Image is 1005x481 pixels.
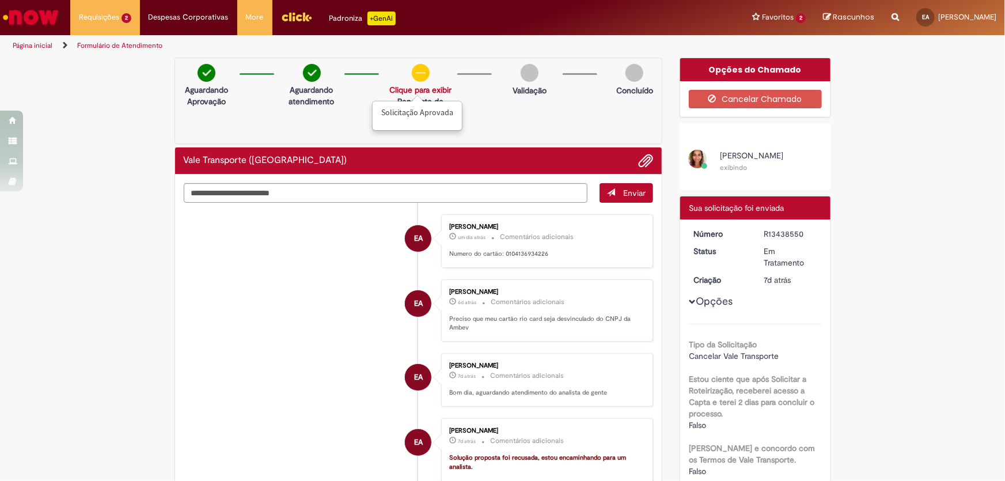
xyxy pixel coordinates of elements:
span: Favoritos [762,12,794,23]
button: Adicionar anexos [638,153,653,168]
div: 22/08/2025 08:58:53 [764,274,818,286]
small: Comentários adicionais [500,232,574,242]
dt: Número [685,228,756,240]
img: check-circle-green.png [303,64,321,82]
div: Emanuele Cunha Martins Ambrosio [405,290,431,317]
div: Opções do Chamado [680,58,830,81]
span: Falso [689,420,706,430]
span: 7d atrás [458,373,476,380]
img: circle-minus.png [412,64,430,82]
p: Pendente de terceiros [389,96,452,119]
span: Requisições [79,12,119,23]
span: [PERSON_NAME] [720,150,783,161]
div: R13438550 [764,228,818,240]
span: 2 [122,13,131,23]
div: Em Tratamento [764,245,818,268]
img: img-circle-grey.png [625,64,643,82]
p: Concluído [616,85,653,96]
div: [PERSON_NAME] [449,224,641,230]
h2: Vale Transporte (VT) Histórico de tíquete [184,156,347,166]
span: More [246,12,264,23]
div: [PERSON_NAME] [449,362,641,369]
div: Padroniza [329,12,396,25]
span: EA [922,13,929,21]
p: Bom dia, aguardando atendimento do analista de gente [449,388,641,397]
span: 6d atrás [458,299,476,306]
img: img-circle-grey.png [521,64,538,82]
span: Despesas Corporativas [149,12,229,23]
ul: Trilhas de página [9,35,661,56]
span: Falso [689,466,706,476]
time: 22/08/2025 10:13:51 [458,299,476,306]
button: Cancelar Chamado [689,90,822,108]
textarea: Digite sua mensagem aqui... [184,183,588,203]
span: [PERSON_NAME] [938,12,996,22]
span: Cancelar Vale Transporte [689,351,779,361]
div: Emanuele Cunha Martins Ambrosio [405,225,431,252]
p: Preciso que meu cartão rio card seja desvinculado do CNPJ da Ambev [449,315,641,332]
time: 22/08/2025 09:00:30 [458,373,476,380]
span: Sua solicitação foi enviada [689,203,784,213]
a: Clique para exibir [389,85,452,95]
p: Numero do cartão: 0104136934226 [449,249,641,259]
span: um dia atrás [458,234,486,241]
p: Aguardando Aprovação [180,84,234,107]
span: EA [414,225,423,252]
b: Tipo da Solicitação [689,339,757,350]
span: 7d atrás [764,275,791,285]
div: Emanuele Cunha Martins Ambrosio [405,429,431,456]
p: +GenAi [367,12,396,25]
span: Enviar [623,188,646,198]
time: 22/08/2025 08:58:53 [764,275,791,285]
p: Solicitação aprovada [381,107,453,119]
dt: Criação [685,274,756,286]
span: EA [414,290,423,317]
small: Comentários adicionais [490,371,564,381]
span: 2 [796,13,806,23]
p: Validação [513,85,547,96]
span: EA [414,363,423,391]
a: Formulário de Atendimento [77,41,162,50]
span: EA [414,429,423,456]
a: Página inicial [13,41,52,50]
small: Comentários adicionais [490,436,564,446]
div: Emanuele Cunha Martins Ambrosio [405,364,431,391]
dt: Status [685,245,756,257]
small: exibindo [720,163,747,172]
img: check-circle-green.png [198,64,215,82]
button: Enviar [600,183,653,203]
font: Solução proposta foi recusada, estou encaminhando para um analista. [449,453,628,471]
div: [PERSON_NAME] [449,427,641,434]
small: Comentários adicionais [491,297,564,307]
img: click_logo_yellow_360x200.png [281,8,312,25]
div: [PERSON_NAME] [449,289,641,296]
img: ServiceNow [1,6,60,29]
time: 27/08/2025 09:07:15 [458,234,486,241]
span: 7d atrás [458,438,476,445]
b: Estou ciente que após Solicitar a Roteirização, receberei acesso a Capta e terei 2 dias para conc... [689,374,814,419]
a: Rascunhos [823,12,874,23]
b: [PERSON_NAME] e concordo com os Termos de Vale Transporte. [689,443,815,465]
p: Aguardando atendimento [285,84,339,107]
span: Rascunhos [833,12,874,22]
time: 22/08/2025 08:59:27 [458,438,476,445]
